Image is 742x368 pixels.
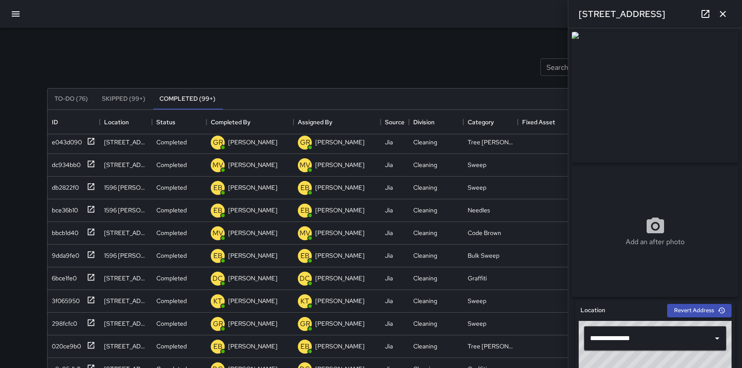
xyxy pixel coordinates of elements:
[104,110,129,134] div: Location
[156,138,187,147] p: Completed
[300,319,310,329] p: GR
[413,228,437,237] div: Cleaning
[413,183,437,192] div: Cleaning
[413,274,437,283] div: Cleaning
[104,206,148,215] div: 1596 Howard Street
[300,273,310,284] p: DC
[468,183,486,192] div: Sweep
[468,110,494,134] div: Category
[104,251,148,260] div: 1596 Howard Street
[315,183,364,192] p: [PERSON_NAME]
[468,206,490,215] div: Needles
[468,228,501,237] div: Code Brown
[156,274,187,283] p: Completed
[156,160,187,169] p: Completed
[104,160,148,169] div: 340 11th Street
[468,251,499,260] div: Bulk Sweep
[212,228,223,239] p: MV
[409,110,463,134] div: Division
[385,274,393,283] div: Jia
[463,110,518,134] div: Category
[518,110,570,134] div: Fixed Asset
[413,342,437,351] div: Cleaning
[213,296,222,307] p: KT
[300,228,310,239] p: MV
[413,138,437,147] div: Cleaning
[156,251,187,260] p: Completed
[48,225,78,237] div: bbcb1d40
[385,206,393,215] div: Jia
[48,202,78,215] div: bce36b10
[213,319,223,329] p: GR
[413,251,437,260] div: Cleaning
[385,251,393,260] div: Jia
[315,251,364,260] p: [PERSON_NAME]
[48,270,77,283] div: 6bce1fe0
[211,110,250,134] div: Completed By
[315,160,364,169] p: [PERSON_NAME]
[385,319,393,328] div: Jia
[228,274,277,283] p: [PERSON_NAME]
[300,205,310,216] p: EB
[48,293,80,305] div: 3f065950
[522,110,555,134] div: Fixed Asset
[156,206,187,215] p: Completed
[228,228,277,237] p: [PERSON_NAME]
[156,110,175,134] div: Status
[95,89,152,109] button: Skipped (99+)
[152,110,206,134] div: Status
[315,319,364,328] p: [PERSON_NAME]
[228,342,277,351] p: [PERSON_NAME]
[315,342,364,351] p: [PERSON_NAME]
[385,110,405,134] div: Source
[52,110,58,134] div: ID
[300,251,310,261] p: EB
[413,296,437,305] div: Cleaning
[48,180,79,192] div: db2822f0
[152,89,223,109] button: Completed (99+)
[156,183,187,192] p: Completed
[104,274,148,283] div: 340 11th Street
[104,228,148,237] div: 340 11th Street
[300,183,310,193] p: EB
[315,206,364,215] p: [PERSON_NAME]
[100,110,152,134] div: Location
[385,228,393,237] div: Jia
[47,110,100,134] div: ID
[468,138,513,147] div: Tree Wells
[228,138,277,147] p: [PERSON_NAME]
[104,319,148,328] div: 295 Dore Street
[213,137,223,148] p: GR
[47,89,95,109] button: To-Do (76)
[381,110,409,134] div: Source
[228,319,277,328] p: [PERSON_NAME]
[156,342,187,351] p: Completed
[298,110,332,134] div: Assigned By
[228,251,277,260] p: [PERSON_NAME]
[228,296,277,305] p: [PERSON_NAME]
[413,206,437,215] div: Cleaning
[48,338,81,351] div: 020ce9b0
[104,183,148,192] div: 1596 Howard Street
[228,160,277,169] p: [PERSON_NAME]
[468,342,513,351] div: Tree Wells
[104,138,148,147] div: 278 Dore Street
[156,319,187,328] p: Completed
[213,251,223,261] p: EB
[212,160,223,170] p: MV
[385,160,393,169] div: Jia
[413,160,437,169] div: Cleaning
[213,341,223,352] p: EB
[213,183,223,193] p: EB
[104,342,148,351] div: 194 12th Street
[48,134,82,147] div: e043d090
[212,273,223,284] p: DC
[385,138,393,147] div: Jia
[315,228,364,237] p: [PERSON_NAME]
[468,319,486,328] div: Sweep
[156,228,187,237] p: Completed
[300,160,310,170] p: MV
[385,342,393,351] div: Jia
[468,296,486,305] div: Sweep
[300,296,309,307] p: KT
